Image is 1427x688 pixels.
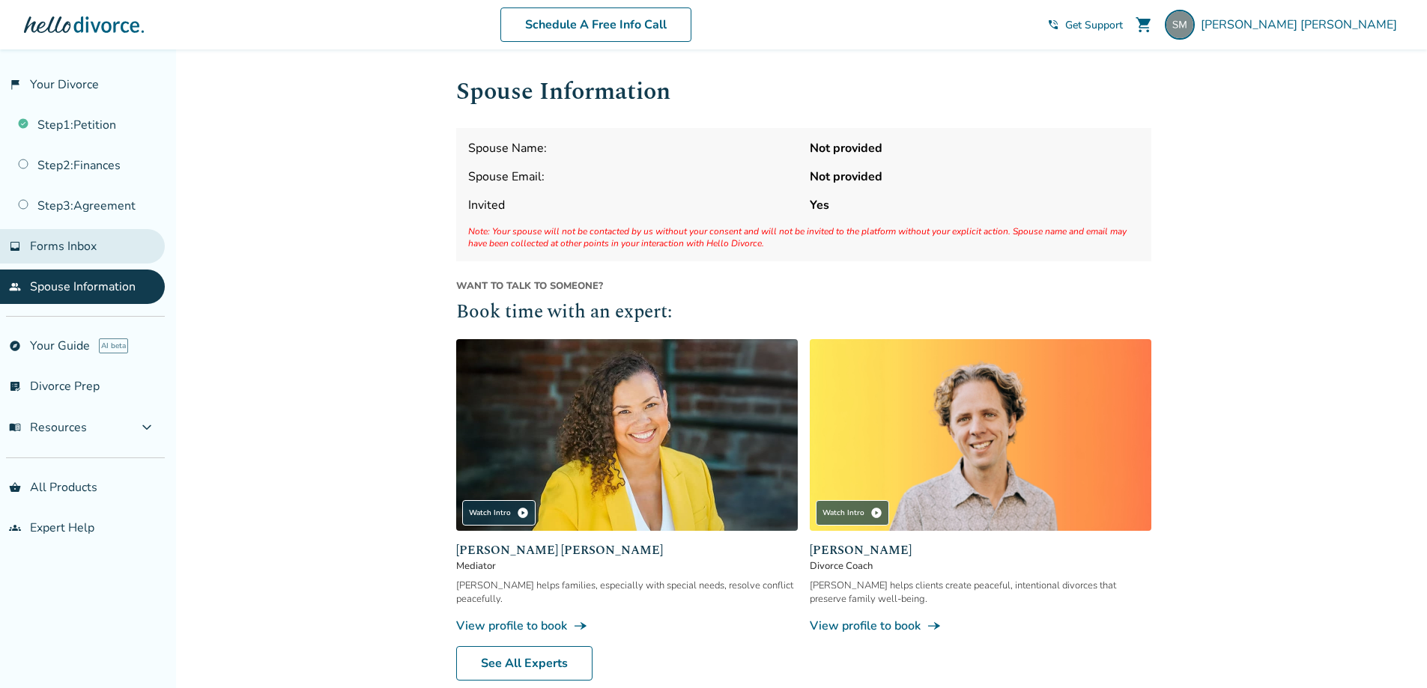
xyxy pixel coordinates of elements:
div: [PERSON_NAME] helps clients create peaceful, intentional divorces that preserve family well-being. [810,579,1151,606]
span: expand_more [138,418,156,436]
span: shopping_cart [1135,16,1153,34]
img: Claudia Brown Coulter [456,339,798,532]
strong: Not provided [810,140,1139,156]
span: menu_book [9,421,21,433]
span: Note: Your spouse will not be contacted by us without your consent and will not be invited to the... [468,225,1139,249]
span: explore [9,340,21,352]
div: Watch Intro [462,500,536,526]
span: Want to talk to someone? [456,279,1151,293]
span: Get Support [1065,18,1123,32]
span: Mediator [456,559,798,573]
strong: Not provided [810,168,1139,185]
span: play_circle [517,507,529,519]
span: Invited [468,197,798,213]
span: Resources [9,419,87,436]
a: View profile to bookline_end_arrow_notch [456,618,798,634]
div: [PERSON_NAME] helps families, especially with special needs, resolve conflict peacefully. [456,579,798,606]
span: line_end_arrow_notch [573,618,588,633]
span: groups [9,522,21,534]
img: James Traub [810,339,1151,532]
a: View profile to bookline_end_arrow_notch [810,618,1151,634]
span: shopping_basket [9,481,21,493]
span: [PERSON_NAME] [810,541,1151,559]
span: Forms Inbox [30,238,97,255]
span: list_alt_check [9,380,21,392]
span: flag_2 [9,79,21,91]
span: [PERSON_NAME] [PERSON_NAME] [1201,16,1403,33]
iframe: Chat Widget [1352,616,1427,688]
span: phone_in_talk [1047,19,1059,31]
span: play_circle [870,507,882,519]
span: line_end_arrow_notch [927,618,942,633]
span: Spouse Email: [468,168,798,185]
span: AI beta [99,338,128,353]
h1: Spouse Information [456,73,1151,110]
a: See All Experts [456,646,593,681]
strong: Yes [810,197,1139,213]
span: Spouse Name: [468,140,798,156]
h2: Book time with an expert: [456,299,1151,327]
span: inbox [9,240,21,252]
a: phone_in_talkGet Support [1047,18,1123,32]
a: Schedule A Free Info Call [500,7,691,42]
div: Watch Intro [816,500,889,526]
span: [PERSON_NAME] [PERSON_NAME] [456,541,798,559]
span: Divorce Coach [810,559,1151,573]
span: people [9,281,21,293]
img: stacy_morales@hotmail.com [1165,10,1195,40]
